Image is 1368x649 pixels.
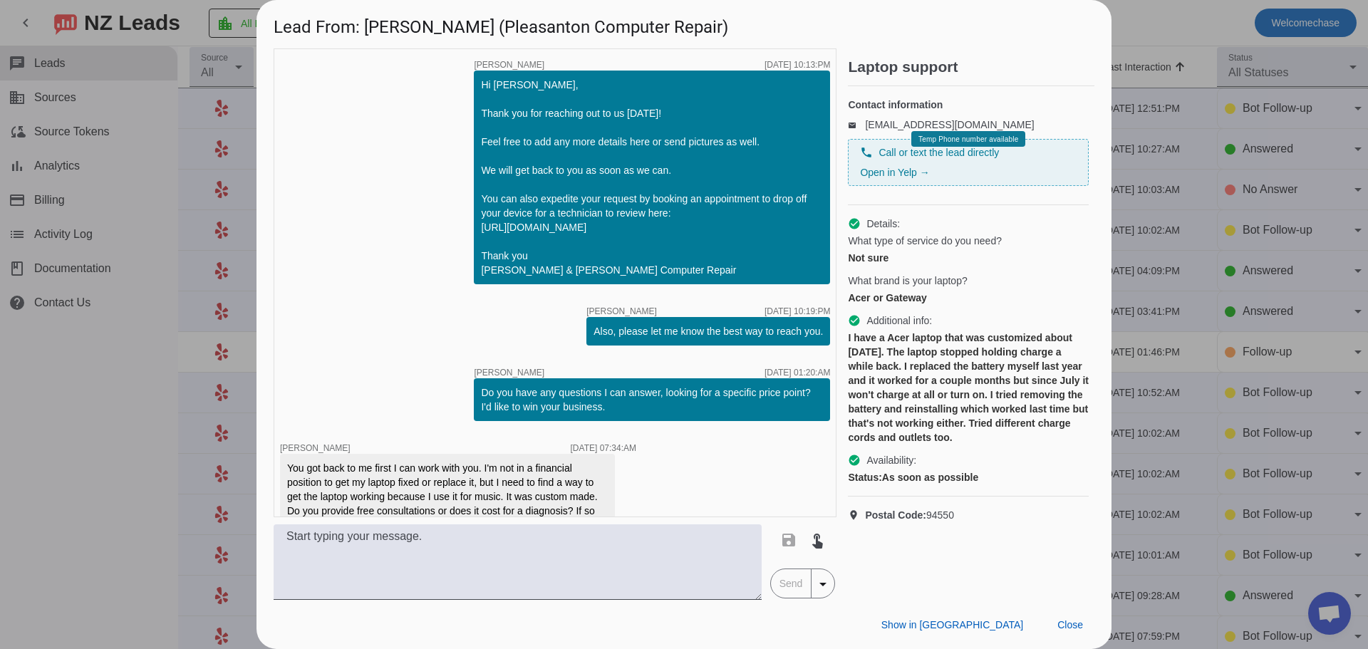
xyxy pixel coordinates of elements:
div: Also, please let me know the best way to reach you.​ [594,324,823,338]
span: [PERSON_NAME] [474,368,544,377]
span: Additional info: [866,313,932,328]
button: Close [1046,612,1094,638]
div: Do you have any questions I can answer, looking for a specific price point? I'd like to win your ... [481,385,823,414]
span: What type of service do you need? [848,234,1002,248]
span: Details: [866,217,900,231]
div: I have a Acer laptop that was customized about [DATE]. The laptop stopped holding charge a while ... [848,331,1089,445]
span: [PERSON_NAME] [280,443,351,453]
strong: Status: [848,472,881,483]
div: Not sure [848,251,1089,265]
strong: Postal Code: [865,509,926,521]
mat-icon: arrow_drop_down [814,576,831,593]
span: Close [1057,619,1083,630]
div: [DATE] 10:19:PM [765,307,830,316]
span: Temp Phone number available [918,135,1018,143]
a: [EMAIL_ADDRESS][DOMAIN_NAME] [865,119,1034,130]
button: Show in [GEOGRAPHIC_DATA] [870,612,1035,638]
span: Show in [GEOGRAPHIC_DATA] [881,619,1023,630]
mat-icon: phone [860,146,873,159]
div: Hi [PERSON_NAME], Thank you for reaching out to us [DATE]! Feel free to add any more details here... [481,78,823,277]
span: Availability: [866,453,916,467]
span: [PERSON_NAME] [586,307,657,316]
div: As soon as possible [848,470,1089,484]
h2: Laptop support [848,60,1094,74]
mat-icon: check_circle [848,217,861,230]
div: [DATE] 01:20:AM [765,368,830,377]
div: Acer or Gateway [848,291,1089,305]
span: [PERSON_NAME] [474,61,544,69]
mat-icon: check_circle [848,314,861,327]
mat-icon: email [848,121,865,128]
span: What brand is your laptop? [848,274,967,288]
h4: Contact information [848,98,1089,112]
div: [DATE] 07:34:AM [571,444,636,452]
mat-icon: location_on [848,509,865,521]
span: 94550 [865,508,954,522]
div: [DATE] 10:13:PM [765,61,830,69]
a: Open in Yelp → [860,167,929,178]
span: Call or text the lead directly [879,145,999,160]
mat-icon: touch_app [809,531,826,549]
mat-icon: check_circle [848,454,861,467]
div: You got back to me first I can work with you. I'm not in a financial position to get my laptop fi... [287,461,608,532]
